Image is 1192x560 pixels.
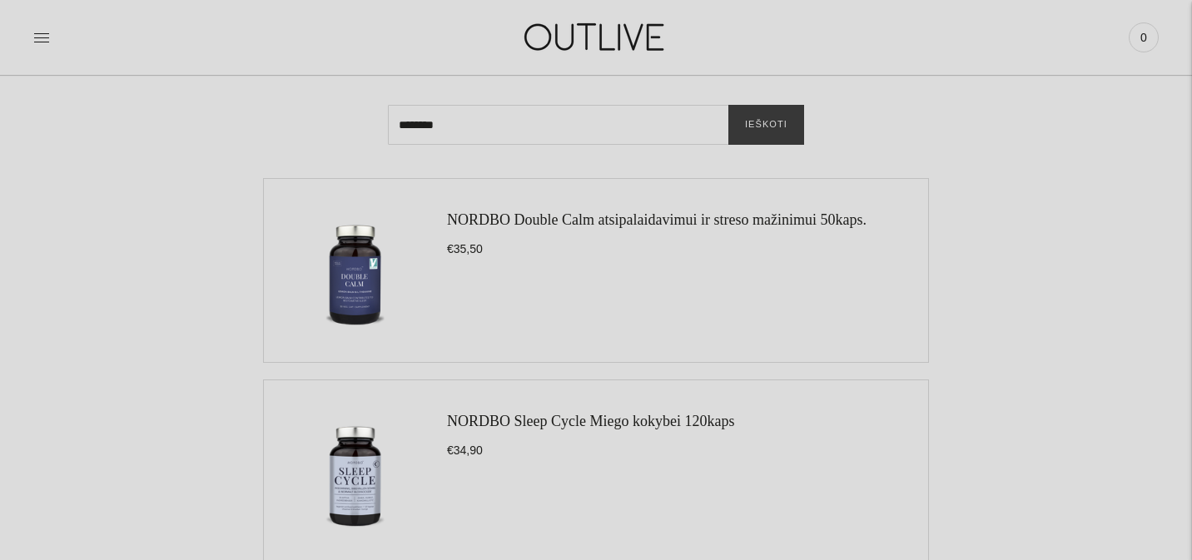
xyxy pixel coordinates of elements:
[1129,19,1159,56] a: 0
[1132,26,1155,49] span: 0
[728,105,804,145] button: Ieškoti
[492,8,700,66] img: OUTLIVE
[447,413,734,429] a: NORDBO Sleep Cycle Miego kokybei 120kaps
[447,444,483,457] span: €34,90
[447,211,867,228] a: NORDBO Double Calm atsipalaidavimui ir streso mažinimui 50kaps.
[447,242,483,255] span: €35,50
